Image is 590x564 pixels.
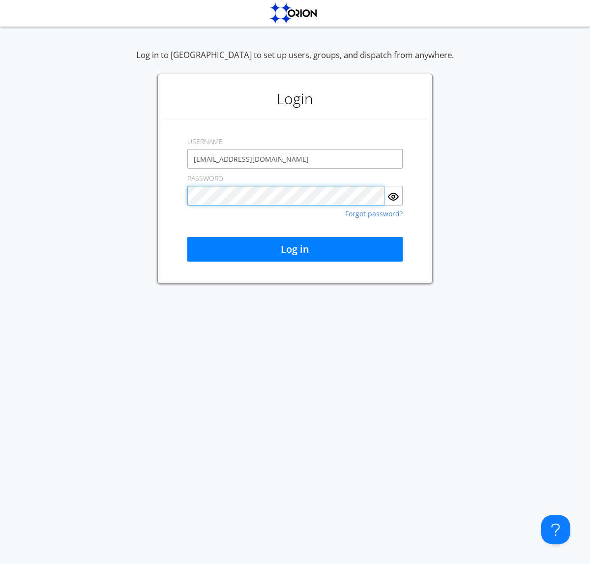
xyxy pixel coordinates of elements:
[187,237,403,262] button: Log in
[387,191,399,203] img: eye.svg
[345,210,403,217] a: Forgot password?
[187,137,223,147] label: USERNAME
[187,174,223,183] label: PASSWORD
[541,515,570,544] iframe: Toggle Customer Support
[384,186,403,206] button: Show Password
[136,49,454,74] div: Log in to [GEOGRAPHIC_DATA] to set up users, groups, and dispatch from anywhere.
[187,186,384,206] input: Password
[163,79,427,119] h1: Login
